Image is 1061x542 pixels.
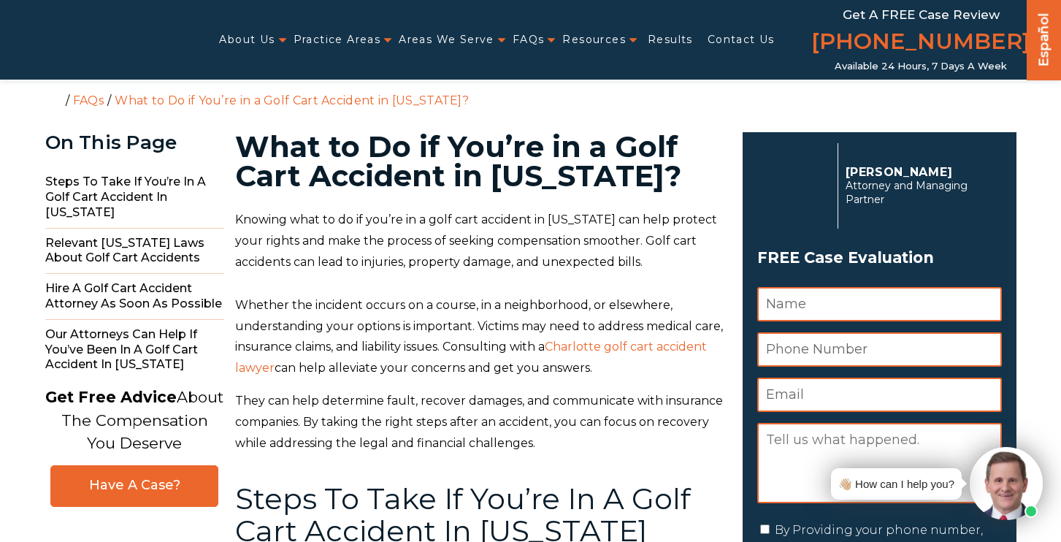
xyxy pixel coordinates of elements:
[73,93,104,107] a: FAQs
[757,244,1002,272] span: FREE Case Evaluation
[399,25,494,55] a: Areas We Serve
[111,93,472,107] li: What to Do if You’re in a Golf Cart Accident in [US_STATE]?
[846,165,994,179] p: [PERSON_NAME]
[708,25,775,55] a: Contact Us
[45,388,177,406] strong: Get Free Advice
[45,386,223,455] p: About The Compensation You Deserve
[49,93,62,106] a: Home
[9,26,183,53] img: Auger & Auger Accident and Injury Lawyers Logo
[846,179,994,207] span: Attorney and Managing Partner
[45,132,224,153] div: On This Page
[838,474,954,494] div: 👋🏼 How can I help you?
[235,213,717,269] span: Knowing what to do if you’re in a golf cart accident in [US_STATE] can help protect your rights a...
[835,61,1007,72] span: Available 24 Hours, 7 Days a Week
[811,26,1030,61] a: [PHONE_NUMBER]
[235,132,725,191] h1: What to Do if You’re in a Golf Cart Accident in [US_STATE]?
[45,320,224,380] span: Our Attorneys Can Help if You’ve Been in a Golf Cart Accident in [US_STATE]
[45,229,224,275] span: Relevant [US_STATE] Laws About Golf Cart Accidents
[45,274,224,320] span: Hire a Golf Cart Accident Attorney as Soon as Possible
[513,25,545,55] a: FAQs
[843,7,1000,22] span: Get a FREE Case Review
[757,332,1002,367] input: Phone Number
[757,378,1002,412] input: Email
[275,361,592,375] span: can help alleviate your concerns and get you answers.
[757,149,830,222] img: Herbert Auger
[648,25,693,55] a: Results
[235,394,723,450] span: They can help determine fault, recover damages, and communicate with insurance companies. By taki...
[45,167,224,228] span: Steps to Take if You’re in a Golf Cart Accident in [US_STATE]
[970,447,1043,520] img: Intaker widget Avatar
[219,25,275,55] a: About Us
[66,477,203,494] span: Have A Case?
[562,25,626,55] a: Resources
[50,465,218,507] a: Have A Case?
[294,25,381,55] a: Practice Areas
[235,298,723,354] span: Whether the incident occurs on a course, in a neighborhood, or elsewhere, understanding your opti...
[757,287,1002,321] input: Name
